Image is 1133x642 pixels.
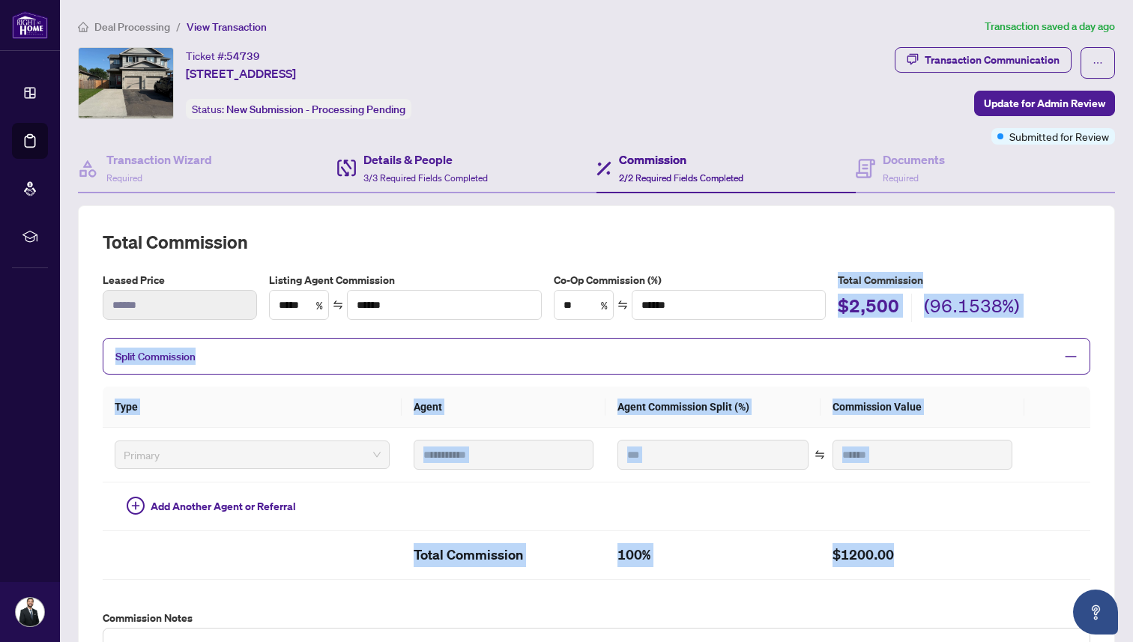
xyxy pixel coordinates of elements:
img: logo [12,11,48,39]
button: Transaction Communication [895,47,1072,73]
label: Co-Op Commission (%) [554,272,826,288]
div: Ticket #: [186,47,260,64]
label: Leased Price [103,272,257,288]
h2: $2,500 [838,294,899,322]
h5: Total Commission [838,272,1090,288]
img: IMG-X12313521_1.jpg [79,48,173,118]
th: Type [103,387,402,428]
span: Submitted for Review [1009,128,1109,145]
span: swap [333,300,343,310]
span: Split Commission [115,350,196,363]
span: Add Another Agent or Referral [151,498,296,515]
li: / [176,18,181,35]
div: Split Commission [103,338,1090,375]
span: 2/2 Required Fields Completed [619,172,743,184]
span: swap [617,300,628,310]
h4: Documents [883,151,945,169]
article: Transaction saved a day ago [985,18,1115,35]
span: Required [106,172,142,184]
th: Commission Value [821,387,1024,428]
button: Open asap [1073,590,1118,635]
span: Required [883,172,919,184]
h2: (96.1538%) [924,294,1020,322]
img: Profile Icon [16,598,44,626]
span: Deal Processing [94,20,170,34]
span: New Submission - Processing Pending [226,103,405,116]
h4: Transaction Wizard [106,151,212,169]
span: 54739 [226,49,260,63]
span: Primary [124,443,381,466]
span: minus [1064,350,1078,363]
span: home [78,22,88,32]
span: Update for Admin Review [984,91,1105,115]
div: Status: [186,99,411,119]
div: Transaction Communication [925,48,1060,72]
span: swap [815,449,825,460]
button: Add Another Agent or Referral [115,494,308,518]
h2: $1200.00 [833,543,1012,567]
span: ellipsis [1093,58,1103,68]
h4: Details & People [363,151,488,169]
label: Commission Notes [103,610,1090,626]
th: Agent Commission Split (%) [605,387,820,428]
h2: Total Commission [414,543,593,567]
h4: Commission [619,151,743,169]
button: Update for Admin Review [974,91,1115,116]
h2: 100% [617,543,808,567]
th: Agent [402,387,605,428]
span: plus-circle [127,497,145,515]
span: [STREET_ADDRESS] [186,64,296,82]
h2: Total Commission [103,230,1090,254]
span: 3/3 Required Fields Completed [363,172,488,184]
span: View Transaction [187,20,267,34]
label: Listing Agent Commission [269,272,541,288]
